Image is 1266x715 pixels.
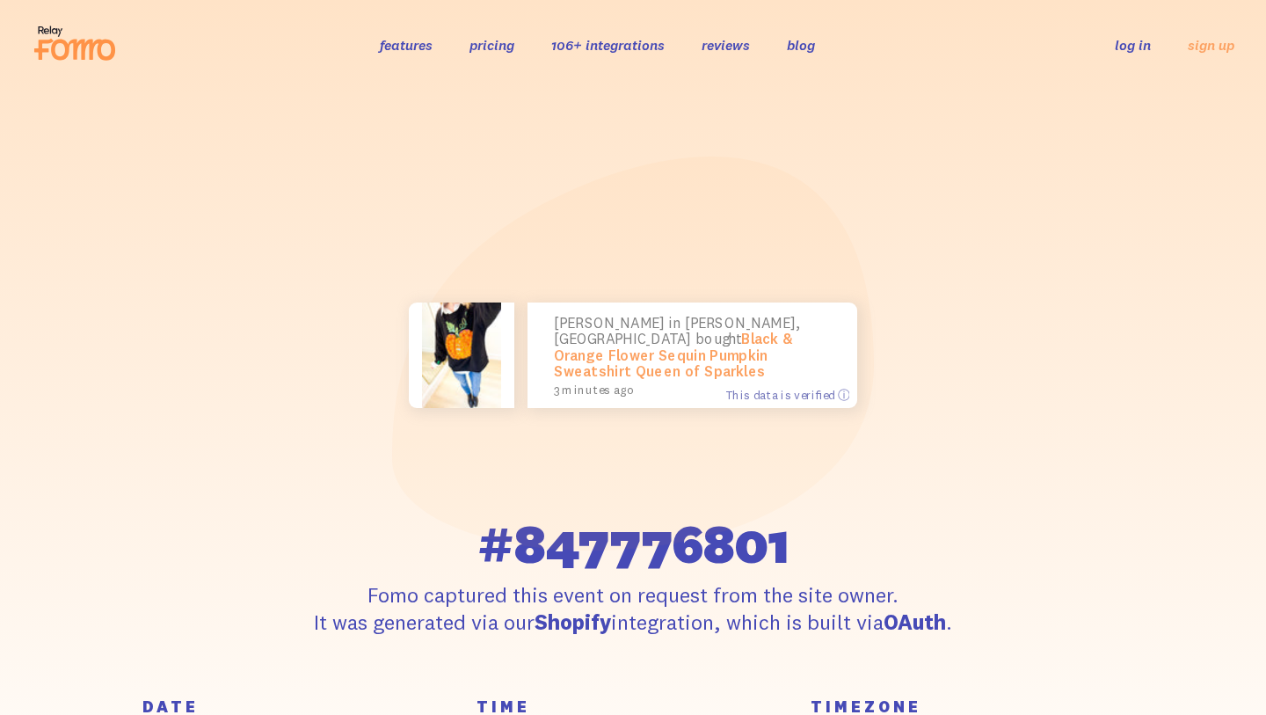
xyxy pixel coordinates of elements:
[477,699,789,715] h5: TIME
[884,609,946,635] strong: OAuth
[469,36,514,54] a: pricing
[811,699,1124,715] h5: TIMEZONE
[725,387,849,402] span: This data is verified ⓘ
[1188,36,1234,55] a: sign up
[551,36,665,54] a: 106+ integrations
[477,516,789,571] span: #847776801
[554,330,793,380] a: Black & Orange Flower Sequin Pumpkin Sweatshirt Queen of Sparkles
[1115,36,1151,54] a: log in
[535,609,611,635] strong: Shopify
[787,36,815,54] a: blog
[380,36,433,54] a: features
[554,315,831,396] p: [PERSON_NAME] in [PERSON_NAME], [GEOGRAPHIC_DATA] bought
[702,36,750,54] a: reviews
[422,303,501,408] img: 22B244C6-EDC6-4E82-9EE3-75257B4FB271_small.jpg
[554,383,823,396] small: 3 minutes ago
[309,581,957,636] p: Fomo captured this event on request from the site owner. It was generated via our integration, wh...
[142,699,455,715] h5: DATE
